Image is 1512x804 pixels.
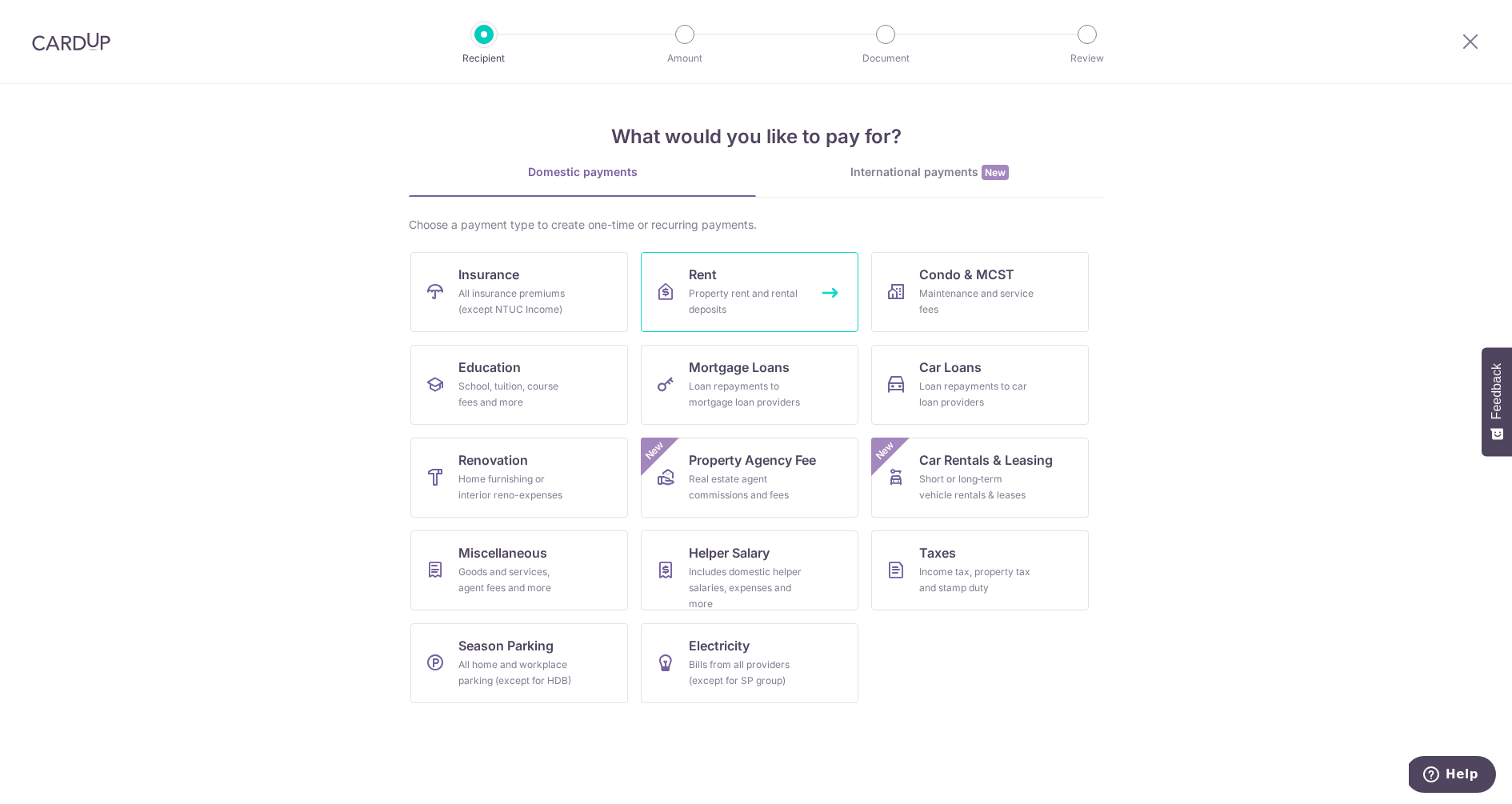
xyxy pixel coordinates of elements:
p: Review [1028,50,1146,66]
span: Taxes [919,543,956,562]
span: Helper Salary [689,543,770,562]
a: Condo & MCSTMaintenance and service fees [871,252,1089,332]
p: Recipient [425,50,543,66]
span: Property Agency Fee [689,450,816,470]
a: Mortgage LoansLoan repayments to mortgage loan providers [641,345,858,425]
div: All home and workplace parking (except for HDB) [458,657,574,689]
span: New [872,438,898,464]
h4: What would you like to pay for? [409,122,1103,151]
div: Domestic payments [409,164,756,180]
span: Car Rentals & Leasing [919,450,1053,470]
button: Feedback - Show survey [1482,347,1512,456]
div: Bills from all providers (except for SP group) [689,657,804,689]
span: Education [458,358,521,377]
span: Condo & MCST [919,265,1014,284]
div: Home furnishing or interior reno-expenses [458,471,574,503]
div: Choose a payment type to create one-time or recurring payments. [409,217,1103,233]
div: Property rent and rental deposits [689,286,804,318]
p: Amount [626,50,744,66]
a: ElectricityBills from all providers (except for SP group) [641,623,858,703]
span: New [982,165,1009,180]
div: Maintenance and service fees [919,286,1034,318]
span: Miscellaneous [458,543,547,562]
div: Income tax, property tax and stamp duty [919,564,1034,596]
div: Loan repayments to car loan providers [919,378,1034,410]
a: Season ParkingAll home and workplace parking (except for HDB) [410,623,628,703]
a: Property Agency FeeReal estate agent commissions and feesNew [641,438,858,518]
span: Mortgage Loans [689,358,790,377]
a: Helper SalaryIncludes domestic helper salaries, expenses and more [641,530,858,610]
div: Short or long‑term vehicle rentals & leases [919,471,1034,503]
img: CardUp [32,32,110,51]
div: Real estate agent commissions and fees [689,471,804,503]
div: Includes domestic helper salaries, expenses and more [689,564,804,612]
span: New [642,438,668,464]
p: Document [826,50,945,66]
span: Electricity [689,636,750,655]
span: Car Loans [919,358,982,377]
div: International payments [756,164,1103,181]
span: Renovation [458,450,528,470]
a: Car LoansLoan repayments to car loan providers [871,345,1089,425]
iframe: Opens a widget where you can find more information [1409,756,1496,796]
span: Season Parking [458,636,554,655]
a: InsuranceAll insurance premiums (except NTUC Income) [410,252,628,332]
a: MiscellaneousGoods and services, agent fees and more [410,530,628,610]
div: All insurance premiums (except NTUC Income) [458,286,574,318]
span: Feedback [1490,363,1504,419]
div: Loan repayments to mortgage loan providers [689,378,804,410]
a: RentProperty rent and rental deposits [641,252,858,332]
div: School, tuition, course fees and more [458,378,574,410]
a: TaxesIncome tax, property tax and stamp duty [871,530,1089,610]
span: Insurance [458,265,519,284]
a: EducationSchool, tuition, course fees and more [410,345,628,425]
span: Rent [689,265,717,284]
a: RenovationHome furnishing or interior reno-expenses [410,438,628,518]
a: Car Rentals & LeasingShort or long‑term vehicle rentals & leasesNew [871,438,1089,518]
div: Goods and services, agent fees and more [458,564,574,596]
